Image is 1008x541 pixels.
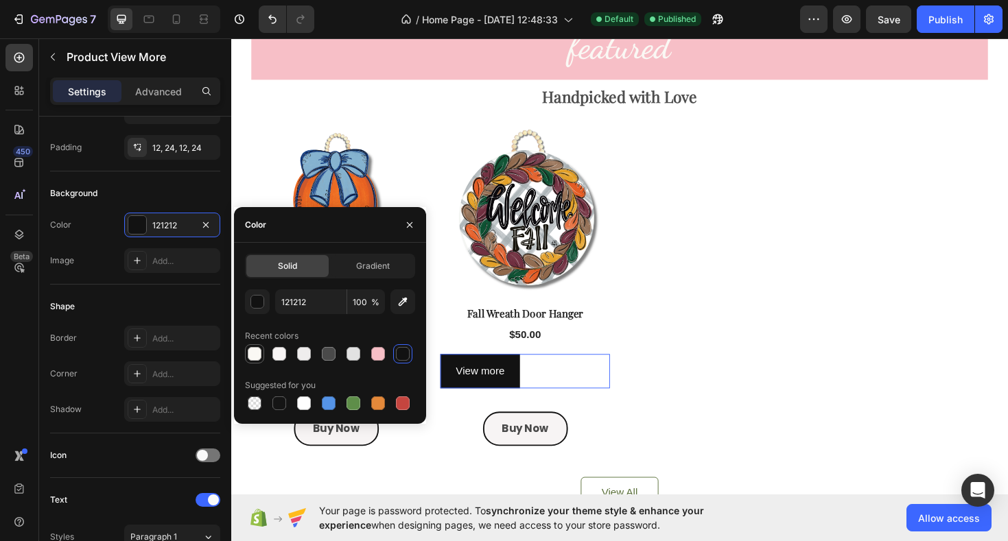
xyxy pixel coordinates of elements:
[50,141,82,154] div: Padding
[961,474,994,507] div: Open Intercom Messenger
[13,146,33,157] div: 450
[152,255,217,267] div: Add...
[86,405,136,425] p: Buy Now
[356,260,390,272] span: Gradient
[878,14,900,25] span: Save
[222,93,401,273] a: Fall Wreath Door Hanger
[245,219,266,231] div: Color
[275,289,347,314] input: Eg: FFFFFF
[259,5,314,33] div: Undo/Redo
[416,12,419,27] span: /
[50,219,71,231] div: Color
[50,403,82,416] div: Shadow
[67,49,215,65] p: Product View More
[50,494,67,506] div: Text
[50,300,75,313] div: Shape
[222,336,306,372] button: <p>View more</p>
[287,405,336,425] p: Buy Now
[68,84,106,99] p: Settings
[50,332,77,344] div: Border
[10,251,33,262] div: Beta
[605,13,633,25] span: Default
[152,404,217,416] div: Add...
[50,449,67,461] div: Icon
[90,11,96,27] p: 7
[152,142,217,154] div: 12, 24, 12, 24
[238,344,290,364] p: View more
[294,306,330,325] div: $50.00
[392,474,431,491] div: View All
[93,306,130,325] div: $50.00
[135,84,182,99] p: Advanced
[245,379,316,392] div: Suggested for you
[50,187,97,200] div: Background
[222,284,401,303] h2: Fall Wreath Door Hanger
[866,5,911,33] button: Save
[152,333,217,345] div: Add...
[278,260,297,272] span: Solid
[21,336,106,372] button: <p>View more</p>
[267,397,357,433] button: <p>Buy Now</p>
[38,344,89,364] p: View more
[422,12,558,27] span: Home Page - [DATE] 12:48:33
[319,505,704,531] span: synchronize your theme style & enhance your experience
[928,12,963,27] div: Publish
[23,49,801,78] p: Handpicked with Love
[50,368,78,380] div: Corner
[5,5,102,33] button: 7
[152,219,192,232] div: 121212
[371,296,379,309] span: %
[658,13,696,25] span: Published
[917,5,974,33] button: Publish
[50,254,74,267] div: Image
[21,284,201,303] h2: Chinoiserie Pumpkin Door Hanger
[918,511,980,525] span: Allow access
[245,330,298,342] div: Recent colors
[371,466,453,499] button: View All
[152,368,217,381] div: Add...
[319,503,758,532] span: Your page is password protected. To when designing pages, we need access to your store password.
[21,93,201,273] a: Chinoiserie Pumpkin Door Hanger
[906,504,992,531] button: Allow access
[67,397,156,433] button: <p>Buy Now</p>
[38,317,119,329] div: Product View More
[231,37,1008,496] iframe: Design area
